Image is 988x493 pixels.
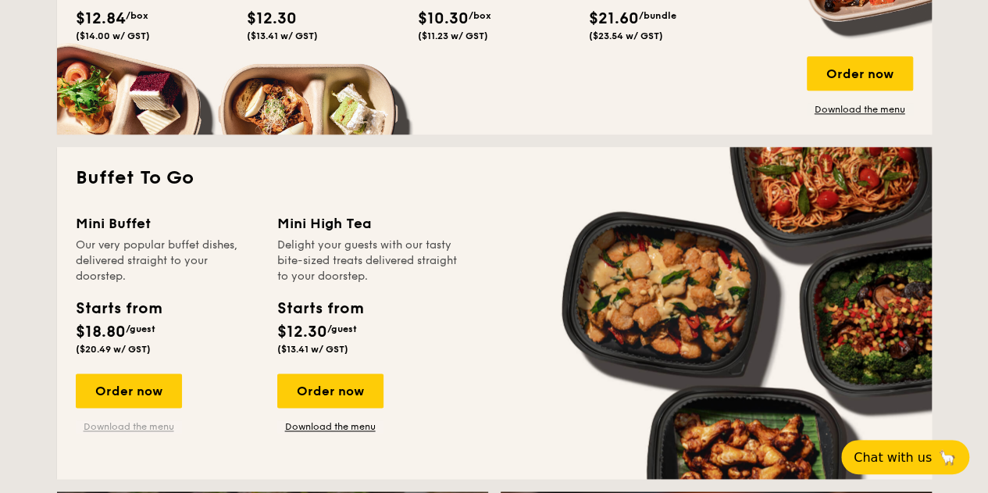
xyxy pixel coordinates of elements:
[76,297,161,320] div: Starts from
[76,373,182,408] div: Order now
[277,344,348,355] span: ($13.41 w/ GST)
[247,30,318,41] span: ($13.41 w/ GST)
[807,56,913,91] div: Order now
[76,323,126,341] span: $18.80
[807,103,913,116] a: Download the menu
[589,9,639,28] span: $21.60
[277,373,383,408] div: Order now
[76,166,913,191] h2: Buffet To Go
[327,323,357,334] span: /guest
[854,450,932,465] span: Chat with us
[277,420,383,433] a: Download the menu
[418,30,488,41] span: ($11.23 w/ GST)
[76,30,150,41] span: ($14.00 w/ GST)
[76,9,126,28] span: $12.84
[841,440,969,474] button: Chat with us🦙
[469,10,491,21] span: /box
[277,297,362,320] div: Starts from
[76,344,151,355] span: ($20.49 w/ GST)
[126,323,155,334] span: /guest
[247,9,297,28] span: $12.30
[277,213,460,234] div: Mini High Tea
[589,30,663,41] span: ($23.54 w/ GST)
[76,420,182,433] a: Download the menu
[126,10,148,21] span: /box
[639,10,676,21] span: /bundle
[418,9,469,28] span: $10.30
[76,238,259,284] div: Our very popular buffet dishes, delivered straight to your doorstep.
[277,238,460,284] div: Delight your guests with our tasty bite-sized treats delivered straight to your doorstep.
[277,323,327,341] span: $12.30
[76,213,259,234] div: Mini Buffet
[938,448,957,466] span: 🦙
